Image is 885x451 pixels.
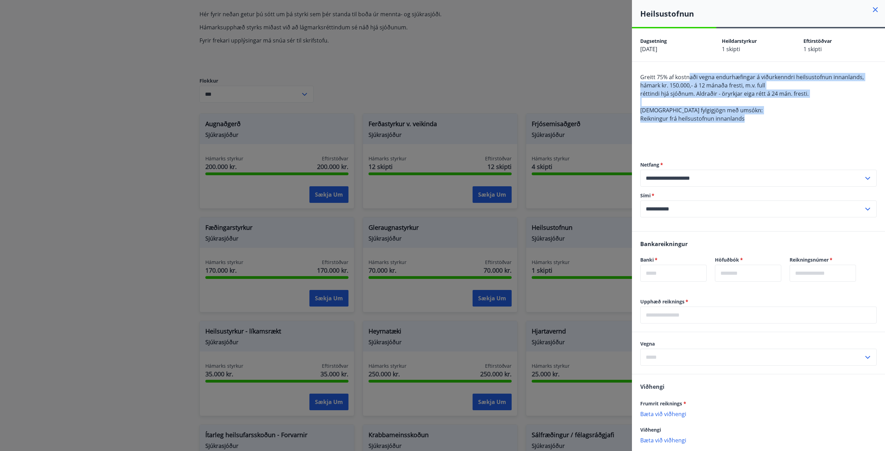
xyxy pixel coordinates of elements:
[640,115,745,122] span: Reikningur frá heilsustofnun innanlands
[640,38,667,44] span: Dagsetning
[640,383,664,391] span: Viðhengi
[640,106,763,114] span: [DEMOGRAPHIC_DATA] fylgigjögn með umsókn:
[715,256,781,263] label: Höfuðbók
[640,340,877,347] label: Vegna
[640,192,877,199] label: Sími
[640,410,877,417] p: Bæta við viðhengi
[722,45,740,53] span: 1 skipti
[640,298,877,305] label: Upphæð reiknings
[640,256,707,263] label: Banki
[640,400,686,407] span: Frumrit reiknings
[640,73,864,89] span: Greitt 75% af kostnaði vegna endurhæfingar á viðurkenndri heilsustofnun innanlands, hámark kr. 15...
[640,426,661,433] span: Viðhengi
[640,307,877,323] div: Upphæð reiknings
[640,90,809,97] span: réttindi hjá sjóðnum. Aldraðir - öryrkjar eiga rétt á 24 mán. fresti.
[640,161,877,168] label: Netfang
[722,38,757,44] span: Heildarstyrkur
[640,436,877,443] p: Bæta við viðhengi
[803,45,822,53] span: 1 skipti
[640,45,657,53] span: [DATE]
[790,256,856,263] label: Reikningsnúmer
[640,240,688,248] span: Bankareikningur
[803,38,832,44] span: Eftirstöðvar
[640,8,885,19] h4: Heilsustofnun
